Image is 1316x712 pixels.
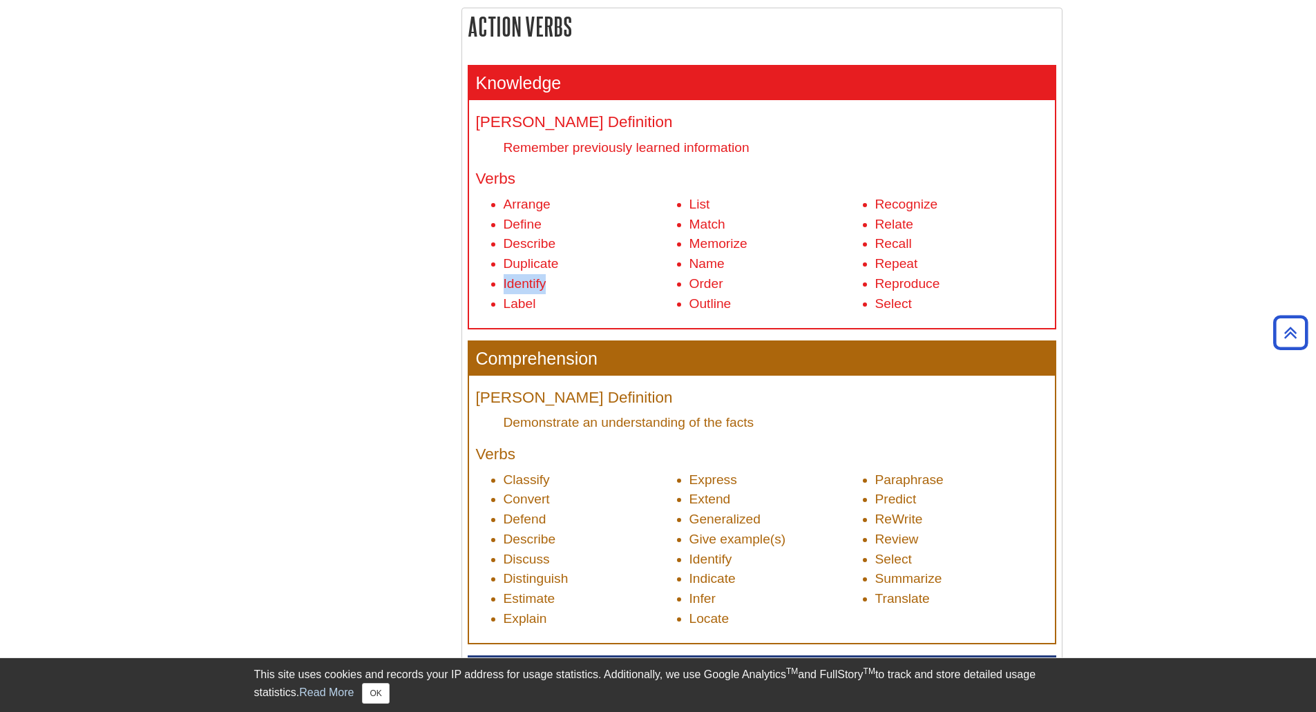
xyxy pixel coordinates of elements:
[875,569,1048,589] li: Summarize
[875,530,1048,550] li: Review
[689,530,862,550] li: Give example(s)
[362,683,389,704] button: Close
[462,8,1062,45] h2: Action Verbs
[689,510,862,530] li: Generalized
[875,490,1048,510] li: Predict
[504,569,676,589] li: Distinguish
[875,589,1048,609] li: Translate
[689,550,862,570] li: Identify
[875,294,1048,314] li: Select
[504,550,676,570] li: Discuss
[504,294,676,314] li: Label
[504,589,676,609] li: Estimate
[504,138,1048,157] dd: Remember previously learned information
[875,195,1048,215] li: Recognize
[689,490,862,510] li: Extend
[504,530,676,550] li: Describe
[875,510,1048,530] li: ReWrite
[864,666,875,676] sup: TM
[689,569,862,589] li: Indicate
[875,470,1048,490] li: Paraphrase
[875,234,1048,254] li: Recall
[689,470,862,490] li: Express
[476,171,1048,188] h4: Verbs
[504,274,676,294] li: Identify
[504,254,676,274] li: Duplicate
[689,195,862,215] li: List
[476,389,1048,407] h4: [PERSON_NAME] Definition
[504,470,676,490] li: Classify
[299,686,354,698] a: Read More
[469,66,1055,100] h3: Knowledge
[689,215,862,235] li: Match
[504,234,676,254] li: Describe
[469,657,1055,691] h3: Application
[875,215,1048,235] li: Relate
[504,413,1048,432] dd: Demonstrate an understanding of the facts
[689,234,862,254] li: Memorize
[689,254,862,274] li: Name
[875,254,1048,274] li: Repeat
[875,274,1048,294] li: Reproduce
[504,510,676,530] li: Defend
[504,215,676,235] li: Define
[504,195,676,215] li: Arrange
[476,446,1048,463] h4: Verbs
[469,342,1055,376] h3: Comprehension
[786,666,798,676] sup: TM
[504,609,676,629] li: Explain
[504,490,676,510] li: Convert
[254,666,1062,704] div: This site uses cookies and records your IP address for usage statistics. Additionally, we use Goo...
[689,609,862,629] li: Locate
[689,294,862,314] li: Outline
[1268,323,1313,342] a: Back to Top
[689,589,862,609] li: Infer
[689,274,862,294] li: Order
[875,550,1048,570] li: Select
[476,114,1048,131] h4: [PERSON_NAME] Definition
